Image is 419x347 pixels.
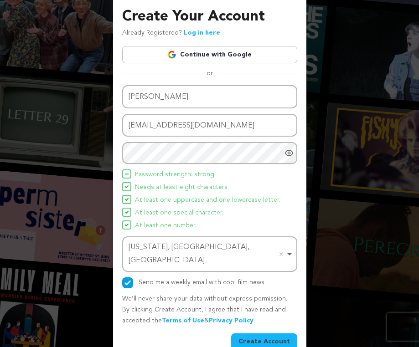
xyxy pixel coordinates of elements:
label: Send me a weekly email with cool film news [139,279,264,286]
a: Terms of Use [162,317,204,324]
button: Remove item: 'ChIJOwg_06VPwokRYv534QaPC8g' [277,250,286,259]
img: Seed&Spark Icon [125,172,129,176]
img: Seed&Spark Icon [125,223,129,227]
img: Seed&Spark Icon [125,185,129,189]
span: Password strength: strong [135,169,214,180]
p: We’ll never share your data without express permission. By clicking Create Account, I agree that ... [122,294,297,326]
span: At least one number. [135,220,197,231]
div: [US_STATE], [GEOGRAPHIC_DATA], [GEOGRAPHIC_DATA] [129,241,285,267]
img: Seed&Spark Icon [125,210,129,214]
a: Log in here [184,30,220,36]
p: Already Registered? [122,28,220,39]
input: Name [122,85,297,108]
span: or [201,69,218,78]
img: Seed&Spark Icon [125,198,129,201]
span: At least one uppercase and one lowercase letter. [135,195,280,206]
a: Privacy Policy [209,317,253,324]
a: Continue with Google [122,46,297,63]
a: Show password as plain text. Warning: this will display your password on the screen. [285,148,294,158]
h3: Create Your Account [122,6,297,28]
span: At least one special character. [135,208,223,219]
span: Needs at least eight characters. [135,182,229,193]
input: Email address [122,114,297,137]
img: Google logo [167,50,176,59]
